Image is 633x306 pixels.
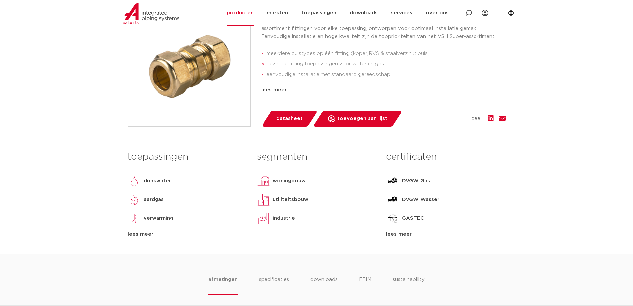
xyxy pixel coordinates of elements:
[128,193,141,206] img: aardgas
[257,174,270,188] img: woningbouw
[261,86,506,94] div: lees meer
[402,177,430,185] p: DVGW Gas
[144,196,164,204] p: aardgas
[144,214,173,222] p: verwarming
[266,59,506,69] li: dezelfde fitting toepassingen voor water en gas
[386,193,399,206] img: DVGW Wasser
[266,48,506,59] li: meerdere buistypes op één fitting (koper, RVS & staalverzinkt buis)
[337,113,387,124] span: toevoegen aan lijst
[144,177,171,185] p: drinkwater
[359,276,371,295] li: ETIM
[208,276,237,295] li: afmetingen
[128,230,247,238] div: lees meer
[273,196,308,204] p: utiliteitsbouw
[310,276,338,295] li: downloads
[257,193,270,206] img: utiliteitsbouw
[128,4,250,126] img: Product Image for VSH Super rechte koppeling FF 15
[257,212,270,225] img: industrie
[259,276,289,295] li: specificaties
[386,151,505,164] h3: certificaten
[386,230,505,238] div: lees meer
[402,214,424,222] p: GASTEC
[471,115,482,123] span: deel:
[402,196,439,204] p: DVGW Wasser
[393,276,425,295] li: sustainability
[273,177,306,185] p: woningbouw
[261,111,318,127] a: datasheet
[266,80,506,91] li: snelle verbindingstechnologie waarbij her-montage mogelijk is
[128,174,141,188] img: drinkwater
[128,151,247,164] h3: toepassingen
[276,113,303,124] span: datasheet
[257,151,376,164] h3: segmenten
[266,69,506,80] li: eenvoudige installatie met standaard gereedschap
[386,174,399,188] img: DVGW Gas
[386,212,399,225] img: GASTEC
[128,212,141,225] img: verwarming
[261,17,506,41] p: De VSH Super S1200 is een rechte koppeling met 2 knel aansluitingen. VSH Super biedt een groot as...
[273,214,295,222] p: industrie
